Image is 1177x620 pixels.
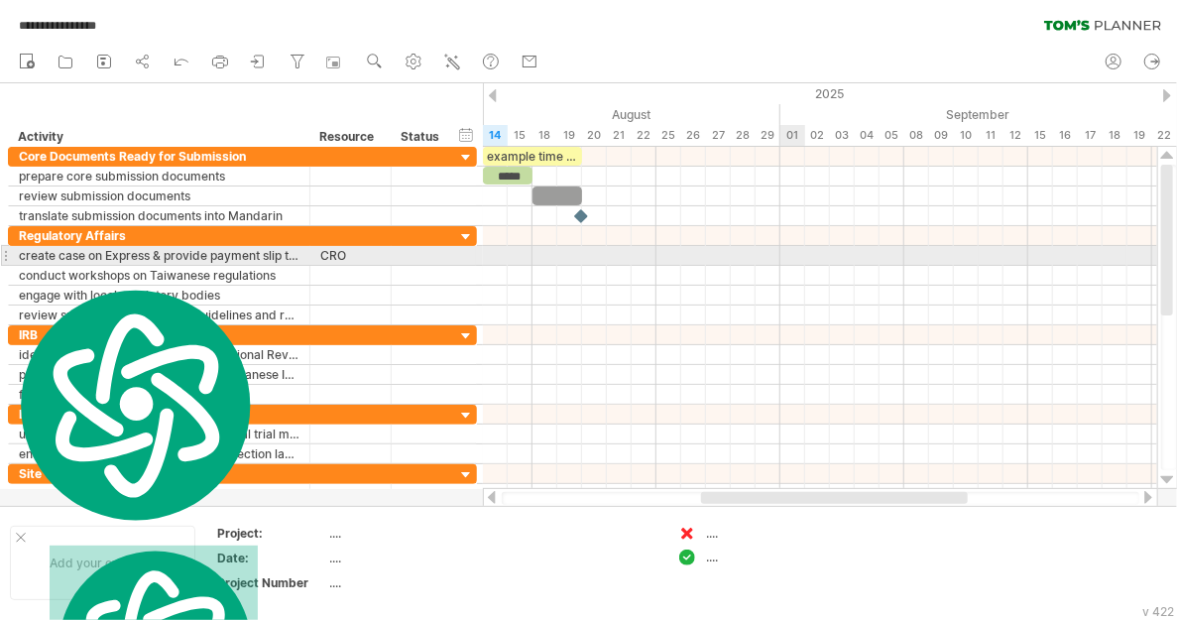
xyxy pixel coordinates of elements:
div: Tuesday, 9 September 2025 [929,125,954,146]
div: Monday, 8 September 2025 [904,125,929,146]
div: example time blocks: [483,147,582,166]
div: Thursday, 28 August 2025 [731,125,756,146]
div: .... [330,574,497,591]
div: Project: [217,525,326,542]
div: conduct workshops on Taiwanese regulations [19,266,299,285]
div: Tuesday, 19 August 2025 [557,125,582,146]
div: Monday, 25 August 2025 [656,125,681,146]
div: Core Documents Ready for Submission [19,147,299,166]
img: logo.svg [10,284,258,526]
div: prepare core submission documents [19,167,299,186]
div: CRO [320,246,381,265]
div: Friday, 22 August 2025 [632,125,656,146]
div: create case on Express & provide payment slip to DSTW [19,246,299,265]
div: Regulatory Affairs [19,226,299,245]
div: Wednesday, 27 August 2025 [706,125,731,146]
div: Wednesday, 17 September 2025 [1078,125,1103,146]
div: Thursday, 11 September 2025 [979,125,1003,146]
div: Wednesday, 10 September 2025 [954,125,979,146]
div: v 422 [1142,604,1174,619]
div: Resource [319,127,380,147]
div: Friday, 5 September 2025 [880,125,904,146]
div: review submission documents [19,186,299,205]
div: .... [706,549,814,565]
div: Status [401,127,444,147]
div: Tuesday, 16 September 2025 [1053,125,1078,146]
div: Activity [18,127,298,147]
div: Friday, 19 September 2025 [1127,125,1152,146]
div: .... [330,550,497,566]
div: Thursday, 14 August 2025 [483,125,508,146]
div: Tuesday, 2 September 2025 [805,125,830,146]
div: translate submission documents into Mandarin [19,206,299,225]
div: Project Number [217,574,326,591]
div: Friday, 12 September 2025 [1003,125,1028,146]
div: Wednesday, 20 August 2025 [582,125,607,146]
div: Friday, 15 August 2025 [508,125,532,146]
div: Monday, 22 September 2025 [1152,125,1177,146]
div: Monday, 15 September 2025 [1028,125,1053,146]
div: .... [330,525,497,542]
div: Thursday, 21 August 2025 [607,125,632,146]
div: .... [706,525,814,542]
div: Thursday, 4 September 2025 [855,125,880,146]
div: Date: [217,550,326,566]
div: Wednesday, 3 September 2025 [830,125,855,146]
div: Monday, 1 September 2025 [780,125,805,146]
div: August 2025 [260,104,780,125]
div: Thursday, 18 September 2025 [1103,125,1127,146]
div: Friday, 29 August 2025 [756,125,780,146]
div: Monday, 18 August 2025 [532,125,557,146]
div: Tuesday, 26 August 2025 [681,125,706,146]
